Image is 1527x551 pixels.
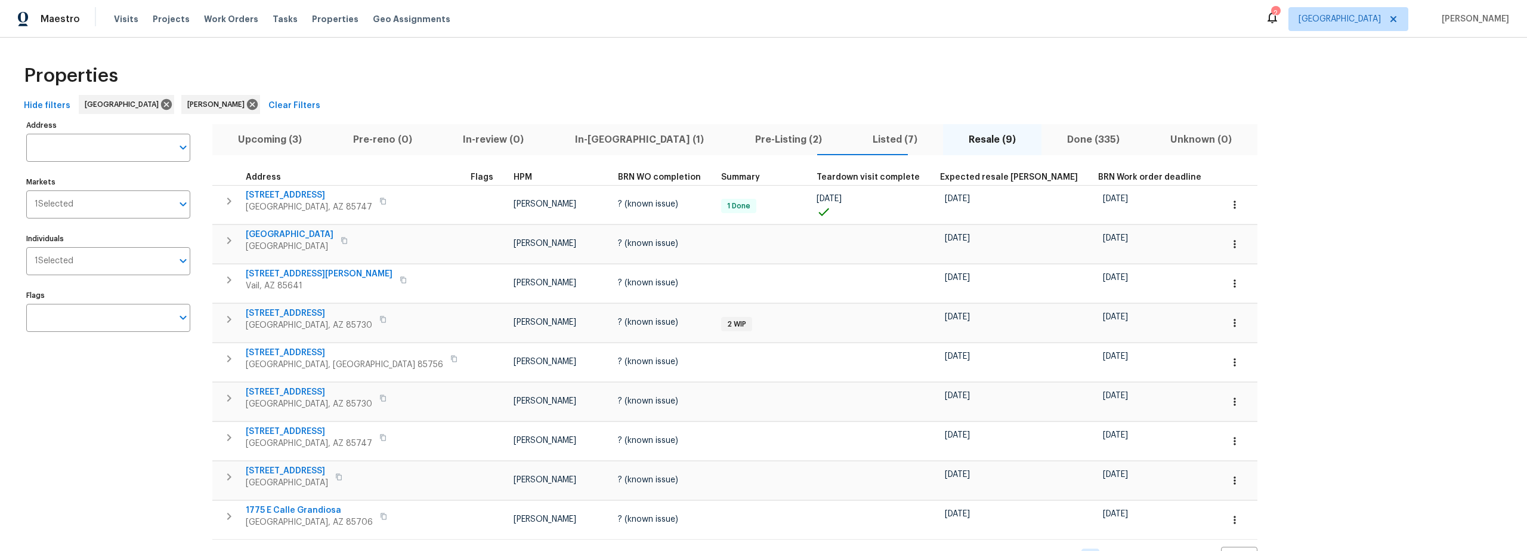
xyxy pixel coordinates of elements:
span: [DATE] [1103,313,1128,321]
span: [GEOGRAPHIC_DATA] [246,241,333,253]
span: ? (known issue) [618,239,678,248]
span: [PERSON_NAME] [514,200,576,208]
span: ? (known issue) [618,476,678,484]
span: [DATE] [817,195,842,203]
span: Projects [153,13,190,25]
span: [DATE] [945,234,970,242]
span: [PERSON_NAME] [514,436,576,445]
span: [DATE] [945,273,970,282]
div: [PERSON_NAME] [181,95,260,114]
span: Pre-reno (0) [335,131,431,148]
span: [PERSON_NAME] [187,98,249,110]
span: 2 WIP [722,319,751,330]
span: [DATE] [1103,470,1128,479]
div: [GEOGRAPHIC_DATA] [79,95,174,114]
label: Markets [26,178,190,186]
span: [GEOGRAPHIC_DATA] [1299,13,1381,25]
span: ? (known issue) [618,358,678,366]
span: [STREET_ADDRESS] [246,307,372,319]
span: [DATE] [1103,352,1128,361]
label: Individuals [26,235,190,242]
span: [GEOGRAPHIC_DATA] [246,477,328,489]
span: [DATE] [945,510,970,518]
span: [PERSON_NAME] [514,515,576,524]
span: [GEOGRAPHIC_DATA], AZ 85730 [246,319,372,331]
span: Address [246,173,281,181]
span: ? (known issue) [618,397,678,405]
span: ? (known issue) [618,515,678,524]
span: Pre-Listing (2) [737,131,840,148]
span: ? (known issue) [618,436,678,445]
span: [GEOGRAPHIC_DATA], AZ 85706 [246,516,373,528]
span: [GEOGRAPHIC_DATA], AZ 85730 [246,398,372,410]
span: [PERSON_NAME] [1437,13,1509,25]
span: 1775 E Calle Grandiosa [246,504,373,516]
span: BRN Work order deadline [1098,173,1201,181]
span: [DATE] [945,470,970,479]
span: [GEOGRAPHIC_DATA], [GEOGRAPHIC_DATA] 85756 [246,359,443,371]
span: ? (known issue) [618,200,678,208]
span: Properties [24,70,118,82]
span: Flags [471,173,493,181]
span: Unknown (0) [1152,131,1250,148]
span: [STREET_ADDRESS] [246,386,372,398]
span: Properties [312,13,358,25]
span: [DATE] [1103,234,1128,242]
span: Clear Filters [268,98,320,113]
span: [DATE] [1103,273,1128,282]
span: Teardown visit complete [817,173,920,181]
button: Clear Filters [264,95,325,117]
span: Listed (7) [854,131,936,148]
span: [STREET_ADDRESS] [246,189,372,201]
span: Maestro [41,13,80,25]
span: [PERSON_NAME] [514,279,576,287]
button: Open [175,253,191,269]
span: [GEOGRAPHIC_DATA], AZ 85747 [246,201,372,213]
span: ? (known issue) [618,318,678,327]
span: Visits [114,13,138,25]
span: Geo Assignments [373,13,450,25]
div: 2 [1271,7,1279,19]
span: [PERSON_NAME] [514,397,576,405]
span: Done (335) [1049,131,1138,148]
span: Upcoming (3) [220,131,320,148]
span: In-review (0) [444,131,542,148]
span: [PERSON_NAME] [514,318,576,327]
span: [GEOGRAPHIC_DATA], AZ 85747 [246,438,372,450]
span: [PERSON_NAME] [514,239,576,248]
span: Tasks [273,15,298,23]
span: [DATE] [1103,431,1128,439]
span: [GEOGRAPHIC_DATA] [85,98,163,110]
span: [DATE] [1103,510,1128,518]
span: [DATE] [945,195,970,203]
span: [STREET_ADDRESS][PERSON_NAME] [246,268,392,280]
span: [PERSON_NAME] [514,476,576,484]
span: [STREET_ADDRESS] [246,465,328,477]
span: 1 Done [722,201,755,211]
span: Summary [721,173,760,181]
button: Open [175,196,191,213]
span: [DATE] [945,392,970,400]
span: Work Orders [204,13,258,25]
span: 1 Selected [35,199,73,210]
span: Expected resale [PERSON_NAME] [940,173,1078,181]
span: [PERSON_NAME] [514,358,576,366]
span: Resale (9) [950,131,1034,148]
span: ? (known issue) [618,279,678,287]
label: Address [26,122,190,129]
span: [STREET_ADDRESS] [246,426,372,438]
span: [DATE] [1103,195,1128,203]
button: Open [175,139,191,156]
span: In-[GEOGRAPHIC_DATA] (1) [557,131,722,148]
button: Open [175,309,191,326]
span: Hide filters [24,98,70,113]
button: Hide filters [19,95,75,117]
span: Vail, AZ 85641 [246,280,392,292]
span: HPM [514,173,532,181]
span: [DATE] [945,352,970,361]
span: [DATE] [1103,392,1128,400]
span: [DATE] [945,431,970,439]
span: [GEOGRAPHIC_DATA] [246,229,333,241]
label: Flags [26,292,190,299]
span: [STREET_ADDRESS] [246,347,443,359]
